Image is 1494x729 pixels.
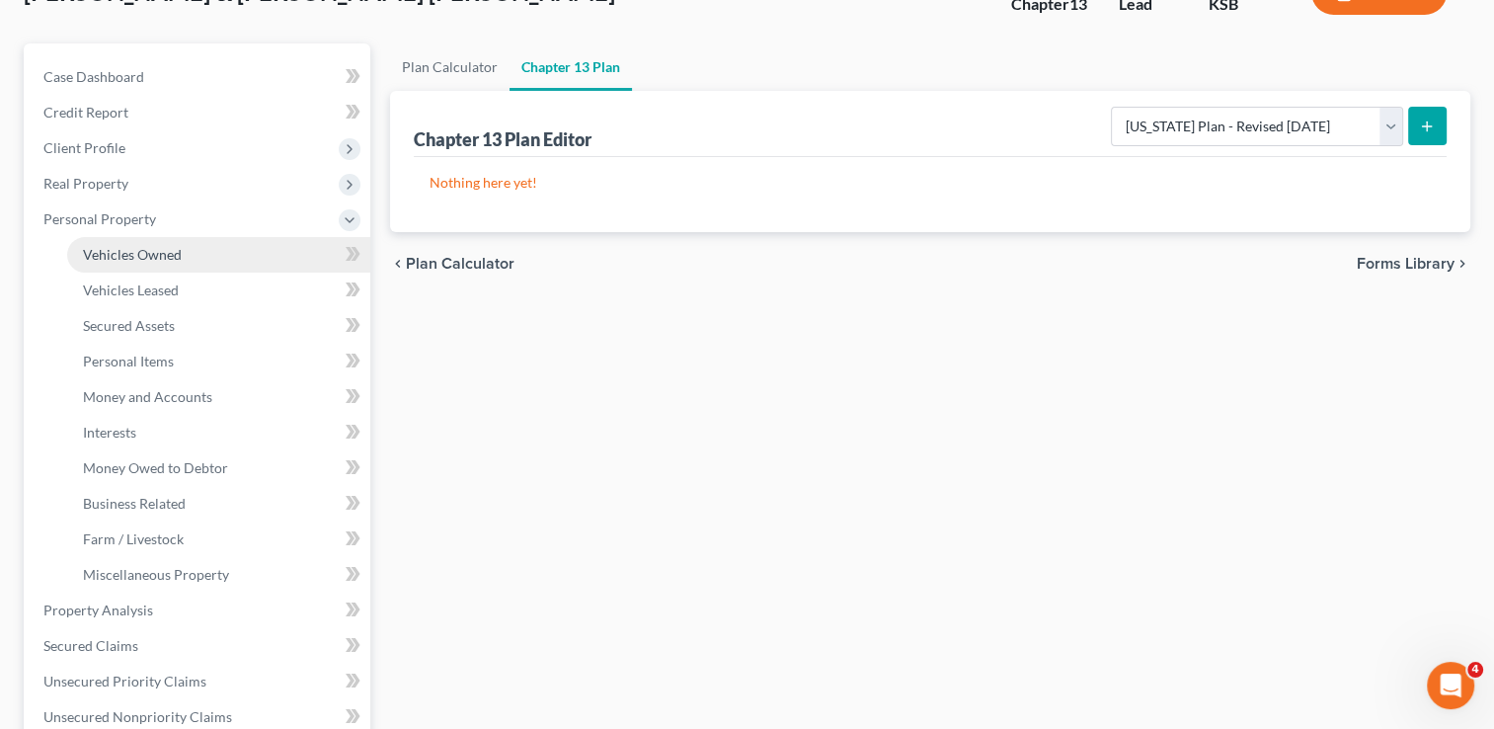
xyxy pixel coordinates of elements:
span: Vehicles Owned [83,246,182,263]
a: Credit Report [28,95,370,130]
span: Interests [83,424,136,441]
span: Vehicles Leased [83,282,179,298]
p: Nothing here yet! [430,173,1431,193]
a: Interests [67,415,370,450]
span: Case Dashboard [43,68,144,85]
a: Farm / Livestock [67,522,370,557]
a: Secured Assets [67,308,370,344]
a: Chapter 13 Plan [510,43,632,91]
span: Credit Report [43,104,128,121]
span: Real Property [43,175,128,192]
span: Property Analysis [43,602,153,618]
div: Chapter 13 Plan Editor [414,127,591,151]
i: chevron_left [390,256,406,272]
span: Secured Assets [83,317,175,334]
span: Farm / Livestock [83,530,184,547]
a: Money and Accounts [67,379,370,415]
a: Unsecured Priority Claims [28,664,370,699]
a: Plan Calculator [390,43,510,91]
span: Personal Items [83,353,174,369]
span: Unsecured Nonpriority Claims [43,708,232,725]
span: Money and Accounts [83,388,212,405]
span: Client Profile [43,139,125,156]
a: Money Owed to Debtor [67,450,370,486]
button: chevron_left Plan Calculator [390,256,514,272]
span: Money Owed to Debtor [83,459,228,476]
a: Business Related [67,486,370,522]
span: Plan Calculator [406,256,514,272]
span: Business Related [83,495,186,512]
span: Unsecured Priority Claims [43,673,206,689]
span: Secured Claims [43,637,138,654]
span: 4 [1467,662,1483,678]
a: Personal Items [67,344,370,379]
a: Vehicles Leased [67,273,370,308]
a: Miscellaneous Property [67,557,370,593]
span: Personal Property [43,210,156,227]
a: Property Analysis [28,593,370,628]
iframe: Intercom live chat [1427,662,1474,709]
a: Vehicles Owned [67,237,370,273]
a: Case Dashboard [28,59,370,95]
span: Miscellaneous Property [83,566,229,583]
a: Secured Claims [28,628,370,664]
span: Forms Library [1357,256,1455,272]
button: Forms Library chevron_right [1357,256,1470,272]
i: chevron_right [1455,256,1470,272]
